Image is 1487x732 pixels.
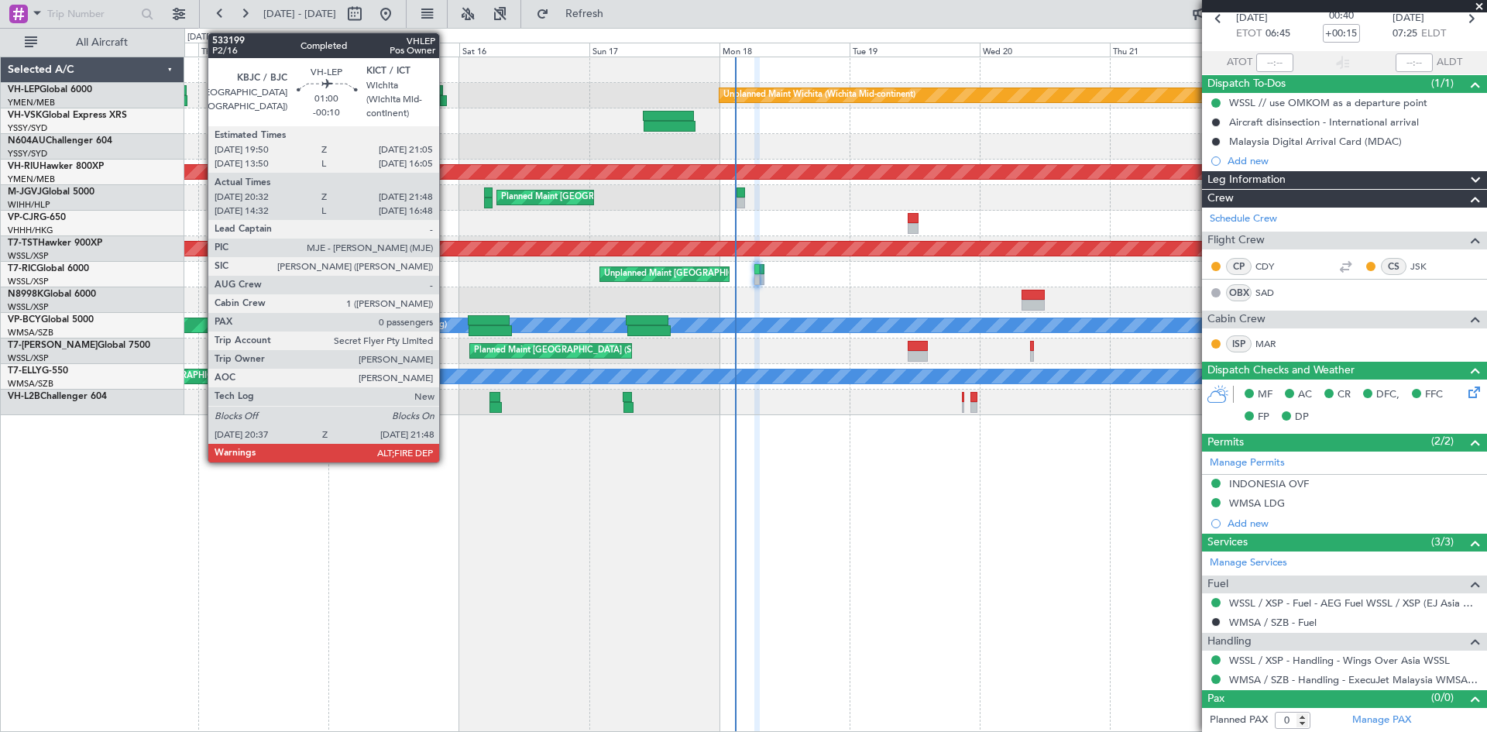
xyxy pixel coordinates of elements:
span: Pax [1207,690,1224,708]
span: Permits [1207,434,1244,452]
span: Dispatch To-Dos [1207,75,1286,93]
a: M-JGVJGlobal 5000 [8,187,94,197]
a: VH-RIUHawker 800XP [8,162,104,171]
a: SAD [1255,286,1290,300]
span: AC [1298,387,1312,403]
span: VH-L2B [8,392,40,401]
a: T7-ELLYG-550 [8,366,68,376]
div: Sun 17 [589,43,719,57]
span: T7-TST [8,239,38,248]
a: WSSL/XSP [8,352,49,364]
div: Fri 15 [328,43,458,57]
a: VH-VSKGlobal Express XRS [8,111,127,120]
span: Fuel [1207,576,1228,593]
div: WSSL // use OMKOM as a departure point [1229,96,1427,109]
a: N8998KGlobal 6000 [8,290,96,299]
a: WMSA / SZB - Handling - ExecuJet Malaysia WMSA / SZB [1229,673,1479,686]
span: (1/1) [1431,75,1454,91]
span: ALDT [1437,55,1462,70]
a: WIHH/HLP [8,199,50,211]
span: Dispatch Checks and Weather [1207,362,1355,380]
a: WSSL/XSP [8,276,49,287]
a: WSSL / XSP - Fuel - AEG Fuel WSSL / XSP (EJ Asia Only) [1229,596,1479,610]
a: CDY [1255,259,1290,273]
a: VP-BCYGlobal 5000 [8,315,94,325]
div: Mon 18 [719,43,850,57]
span: Handling [1207,633,1252,651]
span: [DATE] - [DATE] [263,7,336,21]
span: (2/2) [1431,433,1454,449]
a: T7-TSTHawker 900XP [8,239,102,248]
div: Tue 19 [850,43,980,57]
span: M-JGVJ [8,187,42,197]
span: FFC [1425,387,1443,403]
span: MF [1258,387,1272,403]
span: [DATE] [1236,11,1268,26]
div: Add new [1228,517,1479,530]
span: T7-[PERSON_NAME] [8,341,98,350]
a: WSSL / XSP - Handling - Wings Over Asia WSSL [1229,654,1450,667]
a: VP-CJRG-650 [8,213,66,222]
div: Unplanned Maint Wichita (Wichita Mid-continent) [723,84,915,107]
span: Flight Crew [1207,232,1265,249]
div: Add new [1228,154,1479,167]
span: 00:40 [1329,9,1354,24]
a: N604AUChallenger 604 [8,136,112,146]
span: (3/3) [1431,534,1454,550]
a: VHHH/HKG [8,225,53,236]
a: Manage Services [1210,555,1287,571]
span: CR [1338,387,1351,403]
span: N8998K [8,290,43,299]
span: 07:25 [1393,26,1417,42]
span: DFC, [1376,387,1399,403]
a: T7-[PERSON_NAME]Global 7500 [8,341,150,350]
span: Refresh [552,9,617,19]
a: YMEN/MEB [8,174,55,185]
a: WMSA / SZB - Fuel [1229,616,1317,629]
span: Services [1207,534,1248,552]
span: T7-RIC [8,264,36,273]
span: ETOT [1236,26,1262,42]
div: OBX [1226,284,1252,301]
span: 06:45 [1265,26,1290,42]
span: All Aircraft [40,37,163,48]
a: Schedule Crew [1210,211,1277,227]
div: Thu 14 [198,43,328,57]
a: MAR [1255,337,1290,351]
span: VH-RIU [8,162,39,171]
div: INDONESIA OVF [1229,477,1309,490]
div: Sat 16 [459,43,589,57]
a: VH-LEPGlobal 6000 [8,85,92,95]
a: YSSY/SYD [8,148,47,160]
span: Cabin Crew [1207,311,1265,328]
a: YSSY/SYD [8,122,47,134]
label: Planned PAX [1210,713,1268,728]
div: Planned Maint [GEOGRAPHIC_DATA] (Seletar) [474,339,656,363]
a: VH-L2BChallenger 604 [8,392,107,401]
div: ISP [1226,335,1252,352]
span: VH-VSK [8,111,42,120]
div: WMSA LDG [1229,497,1285,510]
span: DP [1295,410,1309,425]
input: --:-- [1256,53,1293,72]
a: Manage PAX [1352,713,1411,728]
a: WMSA/SZB [8,327,53,339]
div: Aircraft disinsection - International arrival [1229,115,1419,129]
span: T7-ELLY [8,366,42,376]
span: (0/0) [1431,689,1454,706]
button: All Aircraft [17,30,168,55]
span: [DATE] [1393,11,1424,26]
button: Refresh [529,2,622,26]
span: VP-CJR [8,213,39,222]
div: Malaysia Digital Arrival Card (MDAC) [1229,135,1402,148]
a: WSSL/XSP [8,301,49,313]
div: Wed 20 [980,43,1110,57]
span: VP-BCY [8,315,41,325]
a: Manage Permits [1210,455,1285,471]
a: YMEN/MEB [8,97,55,108]
span: VH-LEP [8,85,39,95]
a: T7-RICGlobal 6000 [8,264,89,273]
div: CP [1226,258,1252,275]
span: Crew [1207,190,1234,208]
div: Planned Maint [GEOGRAPHIC_DATA] (Seletar) [501,186,683,209]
